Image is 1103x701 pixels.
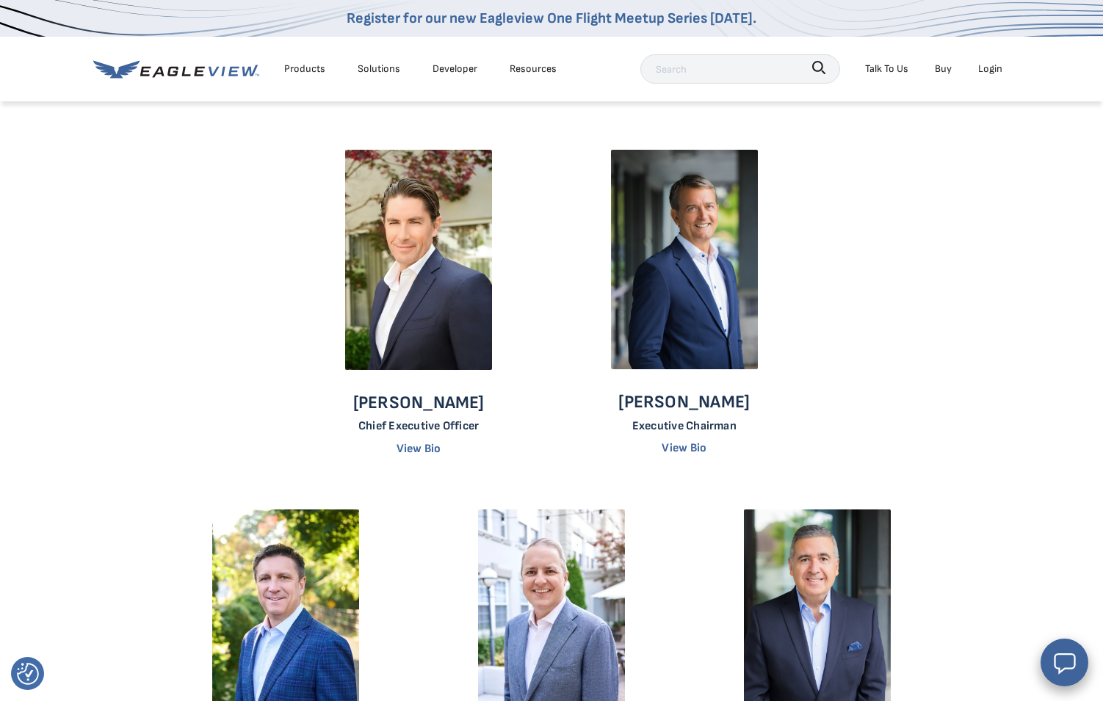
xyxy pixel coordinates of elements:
input: Search [640,54,840,84]
div: Login [978,59,1002,78]
button: Consent Preferences [17,663,39,685]
div: Resources [510,59,557,78]
a: View Bio [662,441,706,455]
a: Buy [935,59,952,78]
a: Register for our new Eagleview One Flight Meetup Series [DATE]. [347,10,756,27]
button: Open chat window [1041,639,1088,686]
p: [PERSON_NAME] [353,392,485,414]
div: Solutions [358,59,400,78]
div: Talk To Us [865,59,908,78]
img: Revisit consent button [17,663,39,685]
p: Executive Chairman [618,419,750,433]
a: View Bio [397,442,441,456]
p: Chief Executive Officer [353,419,485,433]
a: Developer [433,59,477,78]
div: Products [284,59,325,78]
p: [PERSON_NAME] [618,391,750,413]
img: Chris Jurasek - Chief Executive Officer [611,150,758,370]
img: Piers Dormeyer - Chief Executive Officer [345,150,492,370]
